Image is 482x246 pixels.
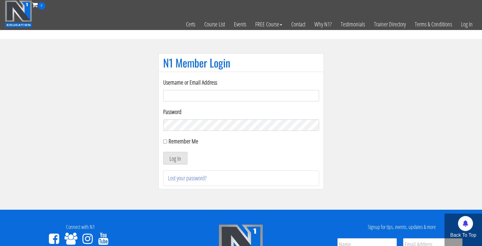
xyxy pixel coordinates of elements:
a: Trainer Directory [370,10,410,39]
a: FREE Course [251,10,287,39]
a: Log In [457,10,477,39]
button: Log In [163,152,187,164]
h4: Signup for tips, events, updates & more [326,224,478,230]
label: Password [163,107,319,116]
label: Remember Me [169,137,198,145]
a: Events [229,10,251,39]
label: Username or Email Address [163,78,319,87]
a: Course List [200,10,229,39]
h4: Connect with N1 [4,224,156,230]
a: Contact [287,10,310,39]
a: 0 [32,1,45,9]
img: n1-education [5,0,32,27]
p: Back To Top [445,232,482,239]
h1: N1 Member Login [163,57,319,69]
a: Certs [181,10,200,39]
a: Lost your password? [168,174,207,182]
a: Terms & Conditions [410,10,457,39]
a: Why N1? [310,10,336,39]
a: Testimonials [336,10,370,39]
span: 0 [38,2,45,10]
